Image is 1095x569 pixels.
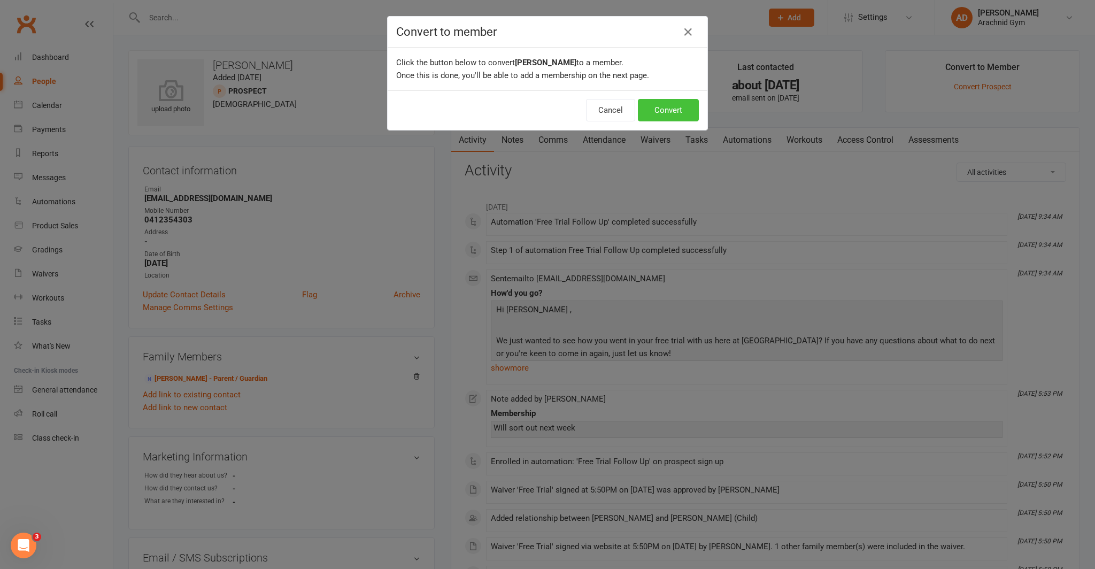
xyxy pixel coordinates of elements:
div: Click the button below to convert to a member. Once this is done, you'll be able to add a members... [388,48,707,90]
button: Cancel [586,99,635,121]
iframe: Intercom live chat [11,533,36,558]
button: Close [680,24,697,41]
b: [PERSON_NAME] [515,58,576,67]
button: Convert [638,99,699,121]
span: 3 [33,533,41,541]
h4: Convert to member [396,25,699,39]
